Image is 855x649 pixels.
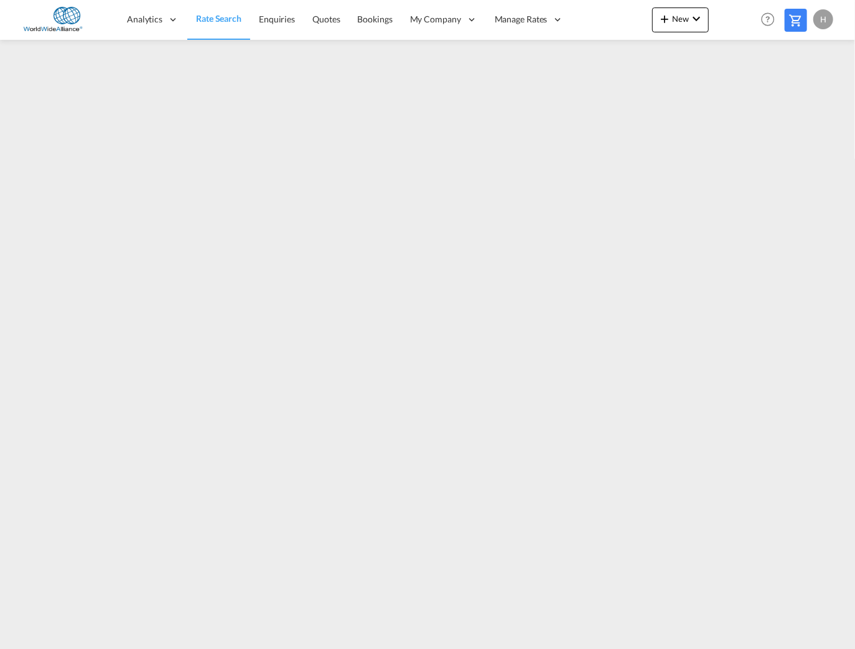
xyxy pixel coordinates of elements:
md-icon: icon-plus 400-fg [657,11,672,26]
div: H [813,9,833,29]
md-icon: icon-chevron-down [689,11,704,26]
span: Manage Rates [495,13,548,26]
button: icon-plus 400-fgNewicon-chevron-down [652,7,709,32]
span: Quotes [312,14,340,24]
img: ccb731808cb111f0a964a961340171cb.png [19,6,103,34]
span: Enquiries [259,14,295,24]
span: New [657,14,704,24]
span: Rate Search [196,13,241,24]
span: My Company [410,13,461,26]
div: Help [757,9,785,31]
span: Help [757,9,778,30]
span: Analytics [127,13,162,26]
span: Bookings [358,14,393,24]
